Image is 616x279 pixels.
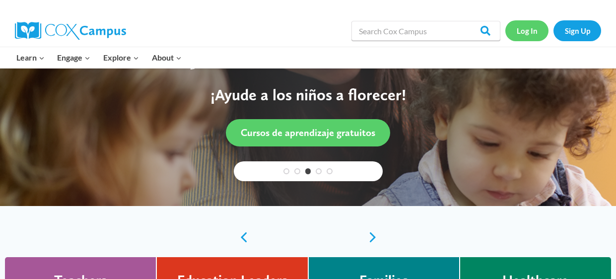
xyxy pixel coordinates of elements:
[305,168,311,174] a: 3
[368,231,383,243] a: next
[97,47,145,68] button: Child menu of Explore
[294,168,300,174] a: 2
[351,21,500,41] input: Search Cox Campus
[505,20,601,41] nav: Secondary Navigation
[241,127,375,139] span: Cursos de aprendizaje gratuitos
[15,22,126,40] img: Cox Campus
[10,47,51,68] button: Child menu of Learn
[10,47,188,68] nav: Primary Navigation
[234,231,249,243] a: previous
[505,20,548,41] a: Log In
[226,119,390,146] a: Cursos de aprendizaje gratuitos
[553,20,601,41] a: Sign Up
[234,227,383,247] div: content slider buttons
[51,47,97,68] button: Child menu of Engage
[20,85,596,104] p: ¡Ayude a los niños a florecer!
[283,168,289,174] a: 1
[327,168,333,174] a: 5
[145,47,188,68] button: Child menu of About
[316,168,322,174] a: 4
